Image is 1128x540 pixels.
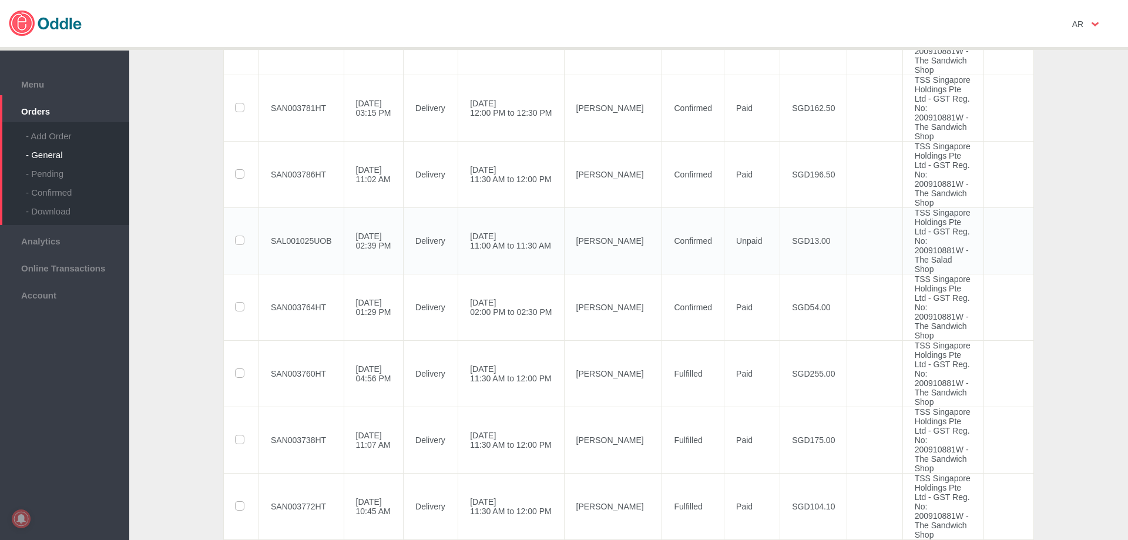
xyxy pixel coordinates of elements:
td: Delivery [404,473,458,539]
td: Delivery [404,141,458,207]
img: user-option-arrow.png [1092,22,1099,26]
td: [DATE] 01:29 PM [344,274,404,340]
td: Fulfilled [662,340,724,407]
td: Confirmed [662,75,724,141]
td: SAN003772HT [259,473,344,539]
td: TSS Singapore Holdings Pte Ltd - GST Reg. No: 200910881W - The Sandwich Shop [902,75,983,141]
td: [PERSON_NAME] [564,141,662,207]
td: Paid [724,473,780,539]
td: Unpaid [724,207,780,274]
td: [DATE] 11:00 AM to 11:30 AM [458,207,564,274]
td: [DATE] 10:45 AM [344,473,404,539]
td: [DATE] 11:30 AM to 12:00 PM [458,340,564,407]
td: [DATE] 11:07 AM [344,407,404,473]
td: SGD104.10 [780,473,847,539]
td: Confirmed [662,141,724,207]
td: Delivery [404,274,458,340]
td: [DATE] 12:00 PM to 12:30 PM [458,75,564,141]
td: Fulfilled [662,407,724,473]
td: Delivery [404,207,458,274]
span: Online Transactions [6,260,123,273]
td: Paid [724,340,780,407]
td: [DATE] 03:15 PM [344,75,404,141]
div: - Download [26,197,129,216]
td: SAL001025UOB [259,207,344,274]
td: SGD13.00 [780,207,847,274]
td: [PERSON_NAME] [564,274,662,340]
td: SAN003781HT [259,75,344,141]
div: - Pending [26,160,129,179]
td: SGD162.50 [780,75,847,141]
div: - General [26,141,129,160]
td: TSS Singapore Holdings Pte Ltd - GST Reg. No: 200910881W - The Salad Shop [902,207,983,274]
td: SGD54.00 [780,274,847,340]
td: [DATE] 11:30 AM to 12:00 PM [458,141,564,207]
td: TSS Singapore Holdings Pte Ltd - GST Reg. No: 200910881W - The Sandwich Shop [902,340,983,407]
td: [DATE] 02:39 PM [344,207,404,274]
td: [DATE] 11:30 AM to 12:00 PM [458,407,564,473]
td: SGD255.00 [780,340,847,407]
td: SAN003760HT [259,340,344,407]
td: Delivery [404,407,458,473]
span: Account [6,287,123,300]
span: Menu [6,76,123,89]
td: Paid [724,75,780,141]
td: TSS Singapore Holdings Pte Ltd - GST Reg. No: 200910881W - The Sandwich Shop [902,141,983,207]
td: SGD196.50 [780,141,847,207]
td: [PERSON_NAME] [564,473,662,539]
span: Analytics [6,233,123,246]
td: SGD175.00 [780,407,847,473]
td: Fulfilled [662,473,724,539]
td: TSS Singapore Holdings Pte Ltd - GST Reg. No: 200910881W - The Sandwich Shop [902,407,983,473]
td: TSS Singapore Holdings Pte Ltd - GST Reg. No: 200910881W - The Sandwich Shop [902,274,983,340]
td: Confirmed [662,207,724,274]
td: Delivery [404,75,458,141]
td: Paid [724,274,780,340]
div: - Add Order [26,122,129,141]
div: - Confirmed [26,179,129,197]
td: [PERSON_NAME] [564,407,662,473]
td: TSS Singapore Holdings Pte Ltd - GST Reg. No: 200910881W - The Sandwich Shop [902,473,983,539]
td: Paid [724,141,780,207]
td: [PERSON_NAME] [564,207,662,274]
td: SAN003764HT [259,274,344,340]
span: Orders [6,103,123,116]
td: Confirmed [662,274,724,340]
td: [PERSON_NAME] [564,75,662,141]
td: [DATE] 04:56 PM [344,340,404,407]
td: [PERSON_NAME] [564,340,662,407]
td: SAN003738HT [259,407,344,473]
td: Paid [724,407,780,473]
td: [DATE] 02:00 PM to 02:30 PM [458,274,564,340]
td: [DATE] 11:30 AM to 12:00 PM [458,473,564,539]
td: Delivery [404,340,458,407]
td: SAN003786HT [259,141,344,207]
td: [DATE] 11:02 AM [344,141,404,207]
strong: AR [1072,19,1083,29]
